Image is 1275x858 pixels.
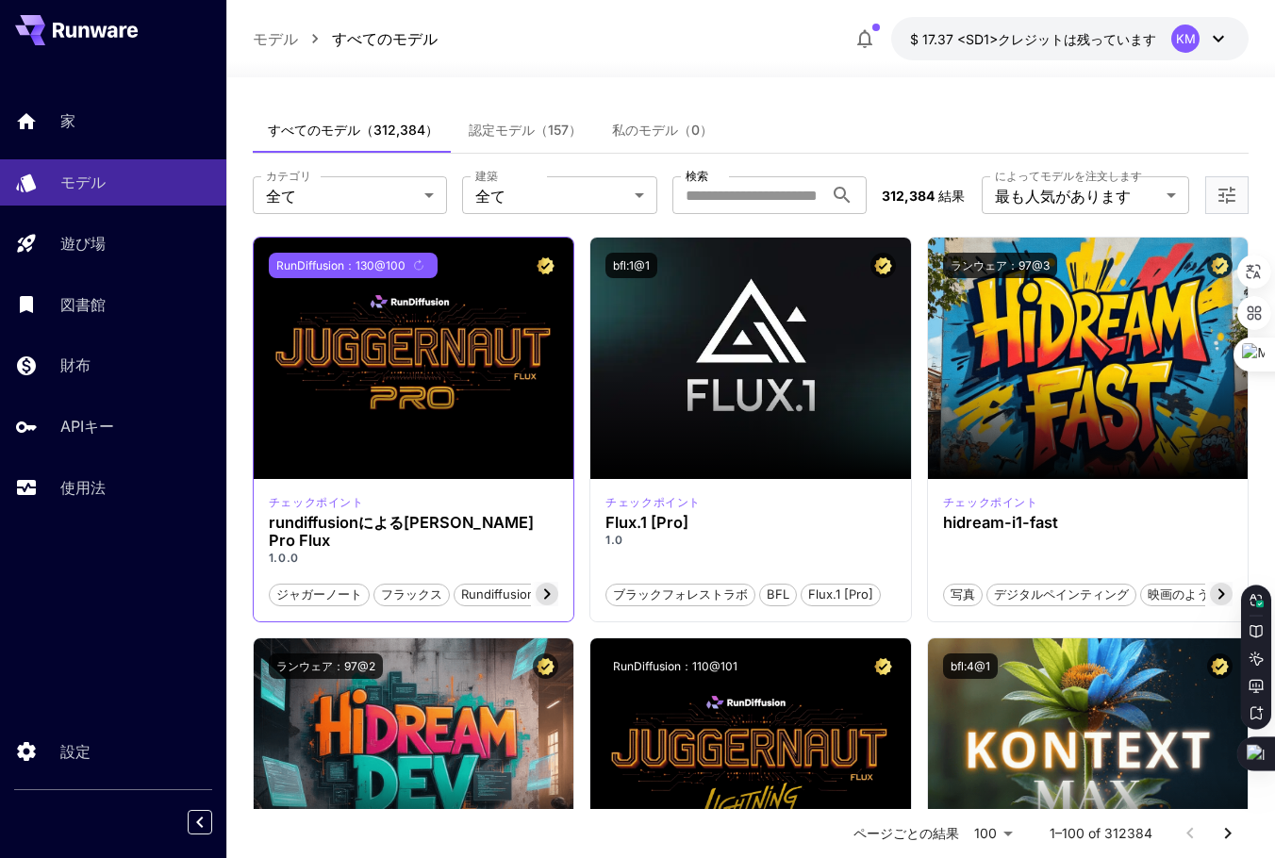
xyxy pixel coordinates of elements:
[605,532,895,549] p: 1.0
[605,253,657,278] button: bfl:1@1
[870,653,896,679] button: Certified Model – Vetted for best performance and includes a commercial license.
[475,169,498,183] sider-trans-text: 建築
[60,295,106,314] sider-trans-text: 図書館
[1140,582,1229,606] button: 映画のような
[276,586,362,602] sider-trans-text: ジャガーノート
[801,582,881,606] button: Flux.1 [Pro]
[943,582,983,606] button: 写真
[253,29,298,48] sider-trans-text: モデル
[60,478,106,497] sider-trans-text: 使用法
[188,810,212,834] button: Collapse sidebar
[994,586,1129,602] sider-trans-text: デジタルペインティング
[533,653,558,679] button: Certified Model – Vetted for best performance and includes a commercial license.
[60,111,75,130] sider-trans-text: 家
[910,31,1156,47] sider-trans-text: $ 17.37 <SD1>クレジットは残っています
[605,653,745,679] button: RunDiffusion：110@101
[967,819,1019,847] div: 100
[269,653,383,679] button: ランウェア：97@2
[60,173,106,191] sider-trans-text: モデル
[995,187,1131,206] sider-trans-text: 最も人気があります
[613,659,737,673] sider-trans-text: RunDiffusion：110@101
[475,187,505,206] sider-trans-text: 全て
[760,586,796,604] span: BFL
[253,27,438,50] nav: breadcrumb
[266,169,311,183] sider-trans-text: カテゴリ
[373,582,450,606] button: フラックス
[951,258,1050,272] sider-trans-text: ランウェア：97@3
[612,122,713,138] sider-trans-text: 私のモデル（0）
[995,169,1142,183] sider-trans-text: によってモデルを注文します
[808,586,873,602] sider-trans-text: Flux.1 [Pro]
[269,253,438,278] button: RunDiffusion：130@100
[269,495,364,509] sider-trans-text: チェックポイント
[455,586,541,604] span: rundiffusion
[605,514,895,532] div: FLUX.1 [pro]
[202,805,226,839] div: Collapse sidebar
[266,187,296,206] sider-trans-text: 全て
[60,355,91,374] sider-trans-text: 財布
[605,495,701,509] sider-trans-text: チェックポイント
[943,514,1233,532] div: HiDream-I1-Fast
[1207,253,1233,278] button: Certified Model – Vetted for best performance and includes a commercial license.
[613,586,748,602] sider-trans-text: ブラックフォレストラボ
[469,122,582,138] sider-trans-text: 認定モデル（157）
[943,494,1038,511] div: HiDream Fast
[986,582,1136,606] button: デジタルペインティング
[882,188,935,204] span: 312,384
[686,169,708,183] sider-trans-text: 検索
[1171,25,1200,53] div: KM
[269,582,370,606] button: ジャガーノート
[269,513,534,550] sider-trans-text: rundiffusionによる[PERSON_NAME] Pro Flux
[910,29,1156,49] div: $17.36969
[269,550,558,567] p: 1.0.0
[1216,184,1238,207] button: Open more filters
[60,234,106,253] sider-trans-text: 遊び場
[268,122,439,138] sider-trans-text: すべてのモデル（312,384）
[605,582,755,606] button: ブラックフォレストラボ
[891,17,1249,60] button: $17.36969KM
[269,494,364,511] div: FLUX.1 D
[253,27,298,50] a: モデル
[381,586,442,602] sider-trans-text: フラックス
[938,188,965,204] span: 結果
[943,495,1038,509] sider-trans-text: チェックポイント
[759,582,797,606] button: BFL
[332,29,438,48] sider-trans-text: すべてのモデル
[276,258,406,272] sider-trans-text: RunDiffusion：130@100
[276,659,375,673] sider-trans-text: ランウェア：97@2
[1207,653,1233,679] button: Certified Model – Vetted for best performance and includes a commercial license.
[269,514,558,550] div: Juggernaut Pro Flux by RunDiffusion
[60,417,114,436] sider-trans-text: APIキー
[533,253,558,278] button: Certified Model – Vetted for best performance and includes a commercial license.
[605,513,688,532] sider-trans-text: Flux.1 [Pro]
[943,653,998,679] button: bfl:4@1
[1209,815,1247,852] button: Go to next page
[60,742,91,761] sider-trans-text: 設定
[332,27,438,50] a: すべてのモデル
[870,253,896,278] button: Certified Model – Vetted for best performance and includes a commercial license.
[853,825,959,841] sider-trans-text: ページごとの結果
[605,494,701,511] div: fluxpro
[951,586,975,602] sider-trans-text: 写真
[1050,824,1152,843] p: 1–100 of 312384
[943,513,1058,532] sider-trans-text: hidream-i1-fast
[454,582,542,606] button: rundiffusion
[943,253,1057,278] button: ランウェア：97@3
[1148,586,1221,602] sider-trans-text: 映画のような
